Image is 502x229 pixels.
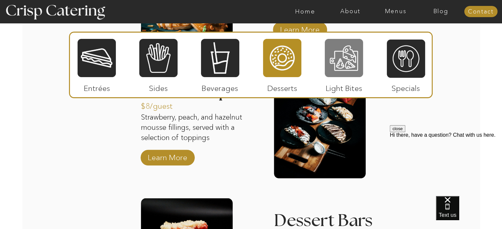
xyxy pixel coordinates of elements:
p: Sides [136,77,180,96]
a: Home [283,8,328,15]
p: Specials [384,77,428,96]
iframe: podium webchat widget bubble [436,196,502,229]
p: Light Bites [322,77,366,96]
p: Strawberry, peach, and hazelnut mousse fillings, served with a selection of toppings [141,112,249,144]
a: Contact [464,9,497,15]
p: Desserts [260,77,304,96]
a: About [328,8,373,15]
p: Entrées [75,77,119,96]
iframe: podium webchat widget prompt [390,125,502,204]
a: Learn More [278,18,322,38]
a: $8/guest [141,95,185,114]
a: Blog [418,8,463,15]
a: Learn More [146,146,189,165]
p: Beverages [198,77,242,96]
a: Menus [373,8,418,15]
h3: Dessert Bars [274,212,374,220]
